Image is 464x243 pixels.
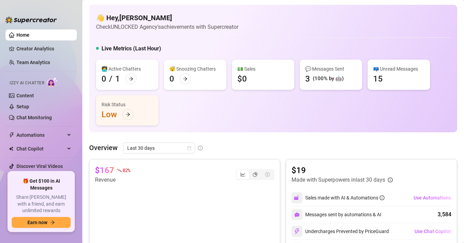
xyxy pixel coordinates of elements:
[240,172,245,177] span: line-chart
[102,73,106,84] div: 0
[5,16,57,23] img: logo-BBDzfeDw.svg
[96,13,238,23] h4: 👋 Hey, [PERSON_NAME]
[441,220,457,236] iframe: Intercom live chat
[117,168,122,173] span: fall
[95,165,114,176] article: $167
[388,178,393,182] span: info-circle
[12,217,71,228] button: Earn nowarrow-right
[380,195,384,200] span: info-circle
[294,195,300,201] img: svg%3e
[169,65,221,73] div: 😴 Snoozing Chatters
[16,115,52,120] a: Chat Monitoring
[27,220,47,225] span: Earn now
[115,73,120,84] div: 1
[9,132,14,138] span: thunderbolt
[292,226,389,237] div: Undercharges Prevented by PriceGuard
[413,192,451,203] button: Use Automations
[292,176,385,184] article: Made with Superpowers in last 30 days
[305,194,384,202] div: Sales made with AI & Automations
[169,73,174,84] div: 0
[122,167,130,173] span: 82 %
[95,176,130,184] article: Revenue
[16,130,65,141] span: Automations
[16,104,29,109] a: Setup
[415,229,451,234] span: Use Chat Copilot
[12,178,71,191] span: 🎁 Get $100 in AI Messages
[265,172,270,177] span: dollar-circle
[294,228,300,234] img: svg%3e
[16,143,65,154] span: Chat Copilot
[305,73,310,84] div: 3
[126,112,130,117] span: arrow-right
[12,194,71,214] span: Share [PERSON_NAME] with a friend, and earn unlimited rewards
[102,101,153,108] div: Risk Status
[183,76,188,81] span: arrow-right
[294,212,300,217] img: svg%3e
[16,32,29,38] a: Home
[16,43,71,54] a: Creator Analytics
[414,226,451,237] button: Use Chat Copilot
[16,163,63,169] a: Discover Viral Videos
[102,45,161,53] h5: Live Metrics (Last Hour)
[373,73,383,84] div: 15
[438,210,451,219] div: 3,584
[198,146,203,150] span: info-circle
[236,169,274,180] div: segmented control
[253,172,258,177] span: pie-chart
[16,60,50,65] a: Team Analytics
[16,93,34,98] a: Content
[237,73,247,84] div: $0
[313,75,344,83] div: (100% by 🤖)
[50,220,55,225] span: arrow-right
[10,80,44,86] span: Izzy AI Chatter
[373,65,425,73] div: 📪 Unread Messages
[292,165,393,176] article: $19
[292,209,381,220] div: Messages sent by automations & AI
[237,65,289,73] div: 💵 Sales
[129,76,133,81] span: arrow-right
[127,143,191,153] span: Last 30 days
[9,146,13,151] img: Chat Copilot
[102,65,153,73] div: 👩‍💻 Active Chatters
[414,195,451,201] span: Use Automations
[89,143,118,153] article: Overview
[305,65,357,73] div: 💬 Messages Sent
[187,146,191,150] span: calendar
[47,77,58,87] img: AI Chatter
[96,23,238,31] article: Check UNLOCKED Agency's achievements with Supercreator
